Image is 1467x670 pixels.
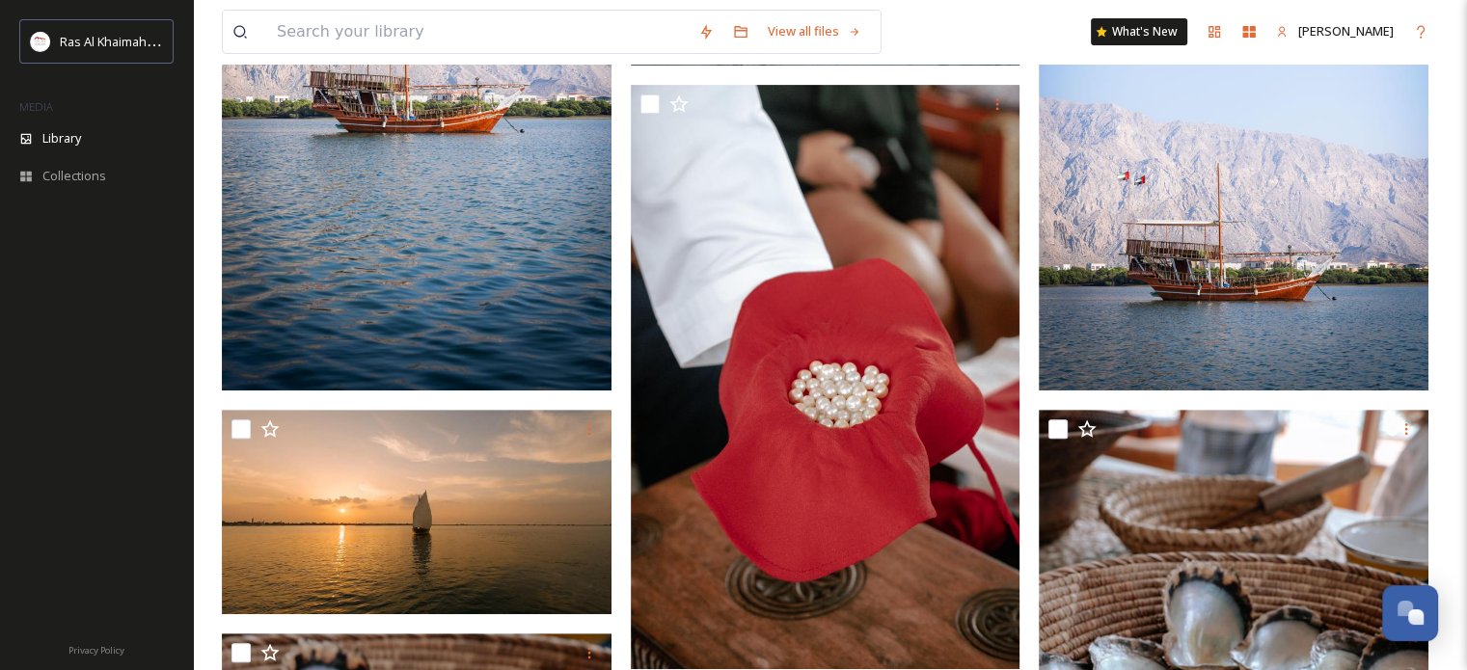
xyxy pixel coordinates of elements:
a: What's New [1091,18,1187,45]
img: Logo_RAKTDA_RGB-01.png [31,32,50,51]
a: [PERSON_NAME] [1266,13,1403,50]
span: Collections [42,167,106,185]
img: Suwaidi Pearl Farm.jpg [631,85,1020,669]
span: [PERSON_NAME] [1298,22,1394,40]
button: Open Chat [1382,585,1438,641]
img: Suwaidi pearls.jpg [222,410,611,614]
span: Ras Al Khaimah Tourism Development Authority [60,32,333,50]
span: MEDIA [19,99,53,114]
span: Library [42,129,81,147]
a: View all files [758,13,871,50]
input: Search your library [267,11,689,53]
a: Privacy Policy [68,637,124,660]
span: Privacy Policy [68,644,124,657]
